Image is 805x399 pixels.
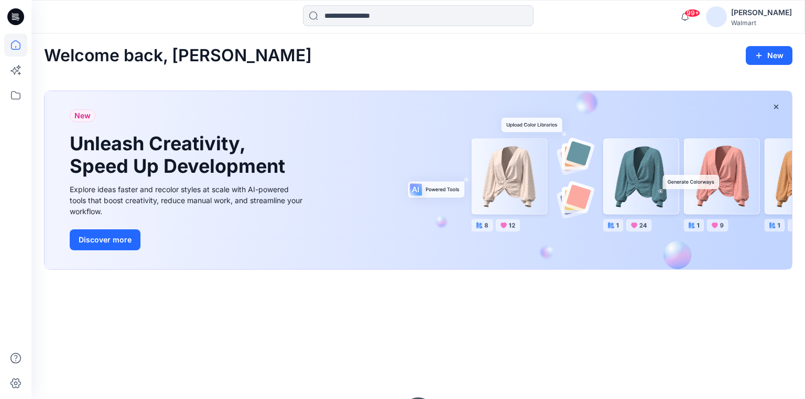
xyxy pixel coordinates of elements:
div: Walmart [731,19,792,27]
h1: Unleash Creativity, Speed Up Development [70,132,290,178]
div: [PERSON_NAME] [731,6,792,19]
button: Discover more [70,229,140,250]
span: New [74,109,91,122]
span: 99+ [684,9,700,17]
div: Explore ideas faster and recolor styles at scale with AI-powered tools that boost creativity, red... [70,184,306,217]
button: New [746,46,792,65]
a: Discover more [70,229,306,250]
h2: Welcome back, [PERSON_NAME] [44,46,312,65]
img: avatar [706,6,727,27]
